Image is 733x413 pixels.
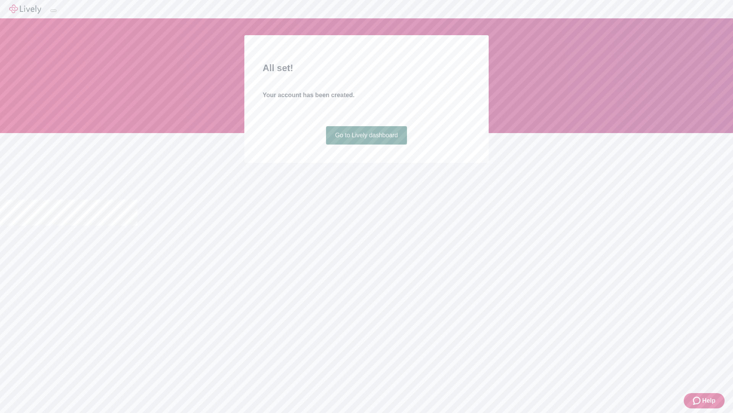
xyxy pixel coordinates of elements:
[263,61,470,75] h2: All set!
[263,91,470,100] h4: Your account has been created.
[693,396,702,405] svg: Zendesk support icon
[702,396,715,405] span: Help
[684,393,725,408] button: Zendesk support iconHelp
[50,10,57,12] button: Log out
[9,5,41,14] img: Lively
[326,126,407,145] a: Go to Lively dashboard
